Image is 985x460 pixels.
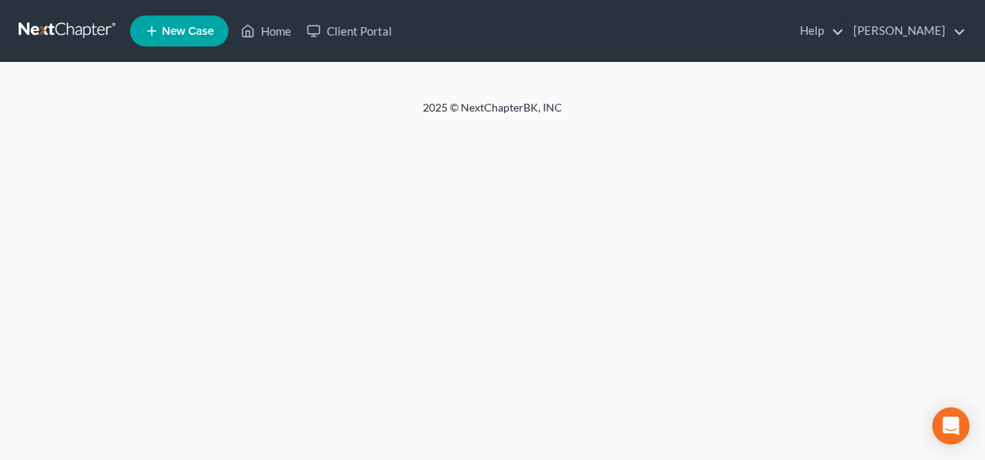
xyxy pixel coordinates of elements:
[299,17,400,45] a: Client Portal
[233,17,299,45] a: Home
[792,17,844,45] a: Help
[130,15,228,46] new-legal-case-button: New Case
[51,100,934,128] div: 2025 © NextChapterBK, INC
[846,17,966,45] a: [PERSON_NAME]
[932,407,970,445] div: Open Intercom Messenger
